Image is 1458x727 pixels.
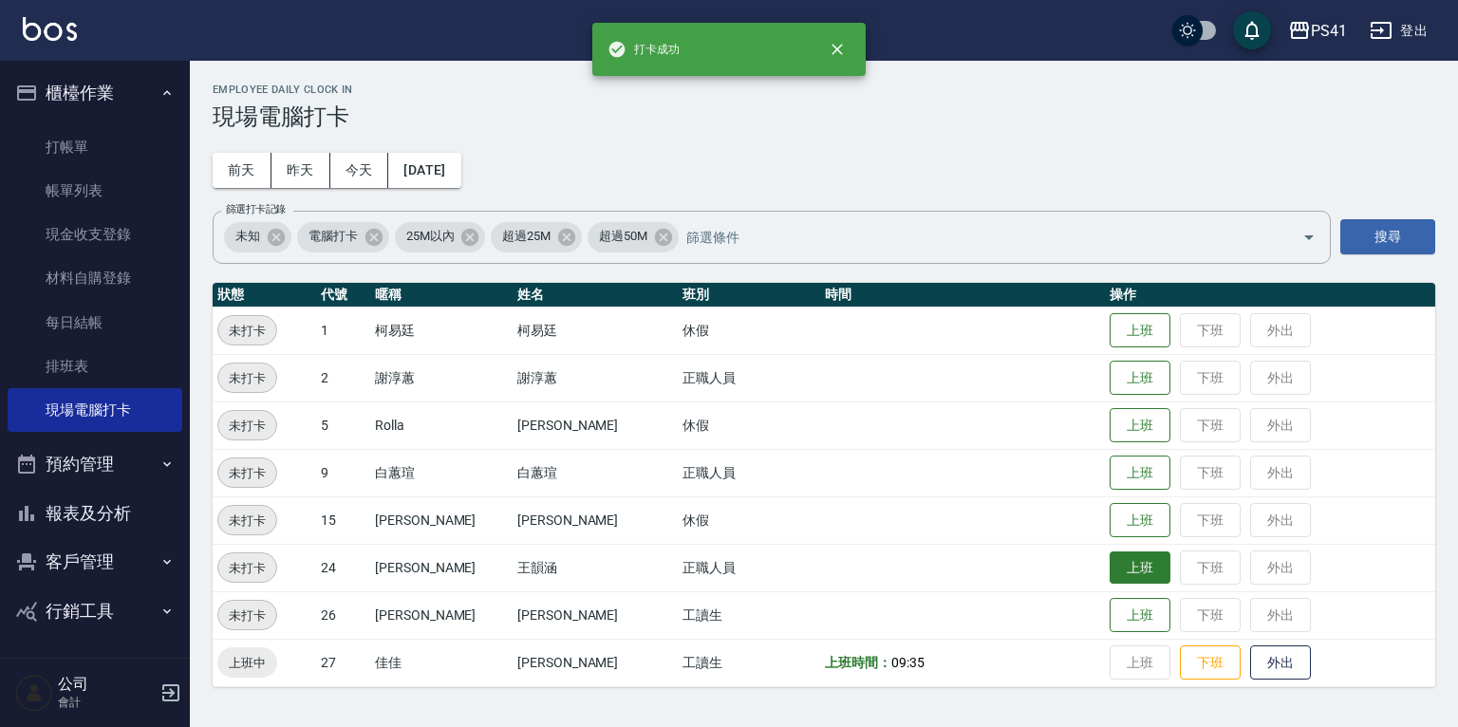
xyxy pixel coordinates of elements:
span: 未打卡 [218,606,276,625]
td: 佳佳 [370,639,513,686]
td: 休假 [678,401,820,449]
div: 電腦打卡 [297,222,389,252]
button: 上班 [1110,551,1170,585]
div: 25M以內 [395,222,486,252]
div: 超過25M [491,222,582,252]
button: 上班 [1110,408,1170,443]
a: 每日結帳 [8,301,182,345]
a: 現場電腦打卡 [8,388,182,432]
td: 柯易廷 [370,307,513,354]
button: save [1233,11,1271,49]
th: 班別 [678,283,820,308]
a: 現金收支登錄 [8,213,182,256]
td: 26 [316,591,370,639]
div: 未知 [224,222,291,252]
button: 上班 [1110,598,1170,633]
td: 2 [316,354,370,401]
b: 上班時間： [825,655,891,670]
a: 打帳單 [8,125,182,169]
span: 電腦打卡 [297,227,369,246]
img: Person [15,674,53,712]
td: [PERSON_NAME] [370,591,513,639]
td: 正職人員 [678,544,820,591]
span: 未打卡 [218,558,276,578]
td: [PERSON_NAME] [370,496,513,544]
td: 謝淳蕙 [513,354,678,401]
td: 休假 [678,307,820,354]
button: 上班 [1110,361,1170,396]
span: 09:35 [891,655,925,670]
span: 未打卡 [218,368,276,388]
div: PS41 [1311,19,1347,43]
td: 工讀生 [678,591,820,639]
button: Open [1294,222,1324,252]
button: PS41 [1280,11,1355,50]
td: [PERSON_NAME] [513,401,678,449]
td: 1 [316,307,370,354]
button: 行銷工具 [8,587,182,636]
td: 工讀生 [678,639,820,686]
button: 今天 [330,153,389,188]
button: 預約管理 [8,439,182,489]
td: 24 [316,544,370,591]
td: [PERSON_NAME] [513,591,678,639]
a: 材料自購登錄 [8,256,182,300]
td: Rolla [370,401,513,449]
th: 姓名 [513,283,678,308]
td: 休假 [678,496,820,544]
td: 27 [316,639,370,686]
button: 登出 [1362,13,1435,48]
td: 15 [316,496,370,544]
span: 未打卡 [218,321,276,341]
td: 白蕙瑄 [513,449,678,496]
th: 狀態 [213,283,316,308]
a: 排班表 [8,345,182,388]
span: 上班中 [217,653,277,673]
span: 未打卡 [218,416,276,436]
button: [DATE] [388,153,460,188]
td: 王韻涵 [513,544,678,591]
span: 超過50M [588,227,659,246]
td: [PERSON_NAME] [513,496,678,544]
td: 5 [316,401,370,449]
button: 上班 [1110,313,1170,348]
h5: 公司 [58,675,155,694]
td: 正職人員 [678,354,820,401]
span: 25M以內 [395,227,466,246]
td: 9 [316,449,370,496]
th: 操作 [1105,283,1435,308]
span: 未知 [224,227,271,246]
input: 篩選條件 [682,220,1269,253]
span: 打卡成功 [607,40,680,59]
button: 搜尋 [1340,219,1435,254]
button: 報表及分析 [8,489,182,538]
label: 篩選打卡記錄 [226,202,286,216]
img: Logo [23,17,77,41]
button: 前天 [213,153,271,188]
td: 謝淳蕙 [370,354,513,401]
th: 暱稱 [370,283,513,308]
button: 上班 [1110,503,1170,538]
th: 時間 [820,283,1105,308]
th: 代號 [316,283,370,308]
button: close [816,28,858,70]
span: 未打卡 [218,463,276,483]
td: 正職人員 [678,449,820,496]
span: 未打卡 [218,511,276,531]
td: 柯易廷 [513,307,678,354]
td: [PERSON_NAME] [513,639,678,686]
td: 白蕙瑄 [370,449,513,496]
h3: 現場電腦打卡 [213,103,1435,130]
p: 會計 [58,694,155,711]
h2: Employee Daily Clock In [213,84,1435,96]
a: 帳單列表 [8,169,182,213]
div: 超過50M [588,222,679,252]
button: 昨天 [271,153,330,188]
span: 超過25M [491,227,562,246]
td: [PERSON_NAME] [370,544,513,591]
button: 客戶管理 [8,537,182,587]
button: 櫃檯作業 [8,68,182,118]
button: 外出 [1250,645,1311,680]
button: 下班 [1180,645,1241,680]
button: 上班 [1110,456,1170,491]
